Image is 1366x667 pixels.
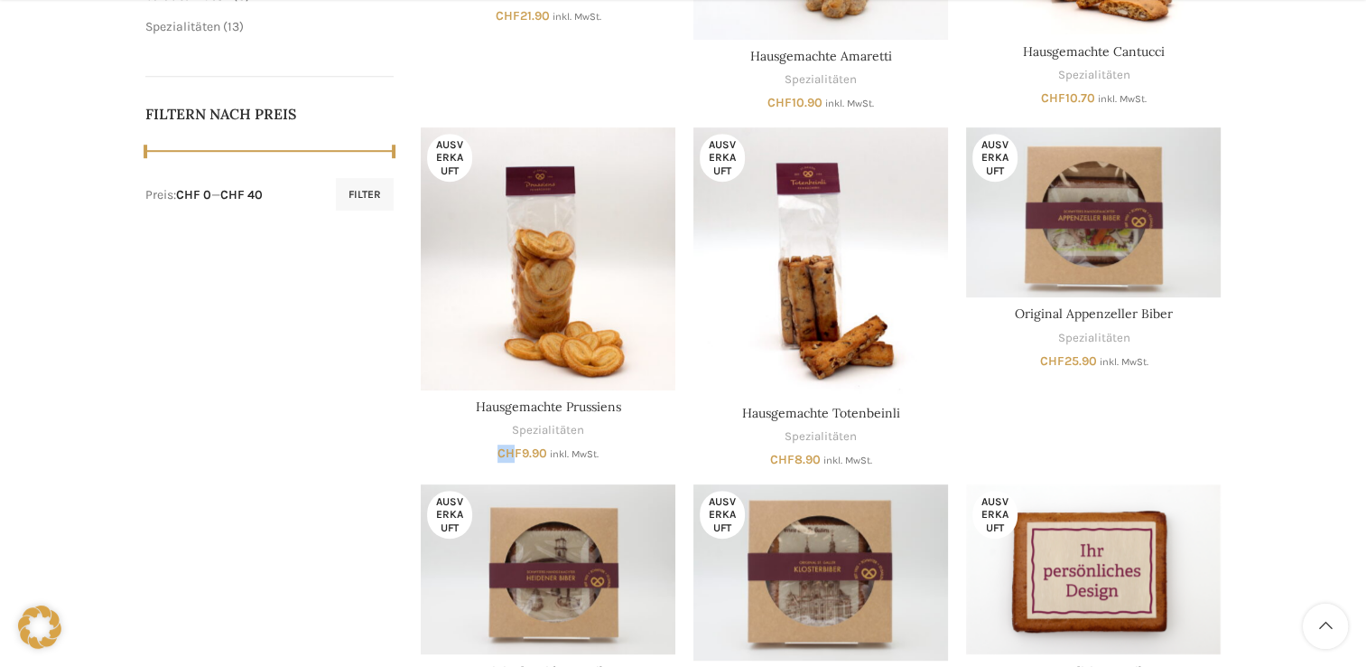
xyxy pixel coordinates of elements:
[700,491,745,539] span: Ausverkauft
[553,11,601,23] small: inkl. MwSt.
[1039,353,1096,369] bdi: 25.90
[742,405,900,421] a: Hausgemachte Totenbeinli
[1098,93,1147,105] small: inkl. MwSt.
[427,491,472,539] span: Ausverkauft
[1015,305,1173,322] a: Original Appenzeller Biber
[693,127,948,397] a: Hausgemachte Totenbeinli
[421,127,675,390] a: Hausgemachte Prussiens
[1099,356,1148,368] small: inkl. MwSt.
[785,428,857,446] a: Spezialitäten
[176,187,211,202] span: CHF 0
[496,8,520,23] span: CHF
[220,187,263,202] span: CHF 40
[1023,43,1165,60] a: Hausgemachte Cantucci
[512,422,584,439] a: Spezialitäten
[966,484,1221,654] a: Personalisierter Biber
[497,446,522,461] span: CHF
[966,127,1221,297] a: Original Appenzeller Biber
[496,8,550,23] bdi: 21.90
[767,95,822,110] bdi: 10.90
[1057,67,1129,84] a: Spezialitäten
[145,19,220,34] a: Spezialitäten
[693,484,948,661] a: Original St. Galler Biber mit Klosterbild
[497,446,547,461] bdi: 9.90
[1057,330,1129,347] a: Spezialitäten
[972,491,1018,539] span: Ausverkauft
[1041,90,1065,106] span: CHF
[336,178,394,211] button: Filter
[145,104,395,124] h5: Filtern nach Preis
[770,452,795,467] span: CHF
[550,448,599,460] small: inkl. MwSt.
[145,186,263,204] div: Preis: —
[767,95,792,110] span: CHF
[427,134,472,182] span: Ausverkauft
[825,98,874,109] small: inkl. MwSt.
[476,399,621,415] a: Hausgemachte Prussiens
[972,134,1018,182] span: Ausverkauft
[1039,353,1064,369] span: CHF
[700,134,745,182] span: Ausverkauft
[421,484,675,654] a: Original Heidener Biber
[1041,90,1095,106] bdi: 10.70
[750,48,892,64] a: Hausgemachte Amaretti
[785,71,857,89] a: Spezialitäten
[228,19,239,34] span: 13
[770,452,821,467] bdi: 8.90
[823,455,872,466] small: inkl. MwSt.
[1303,604,1348,649] a: Scroll to top button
